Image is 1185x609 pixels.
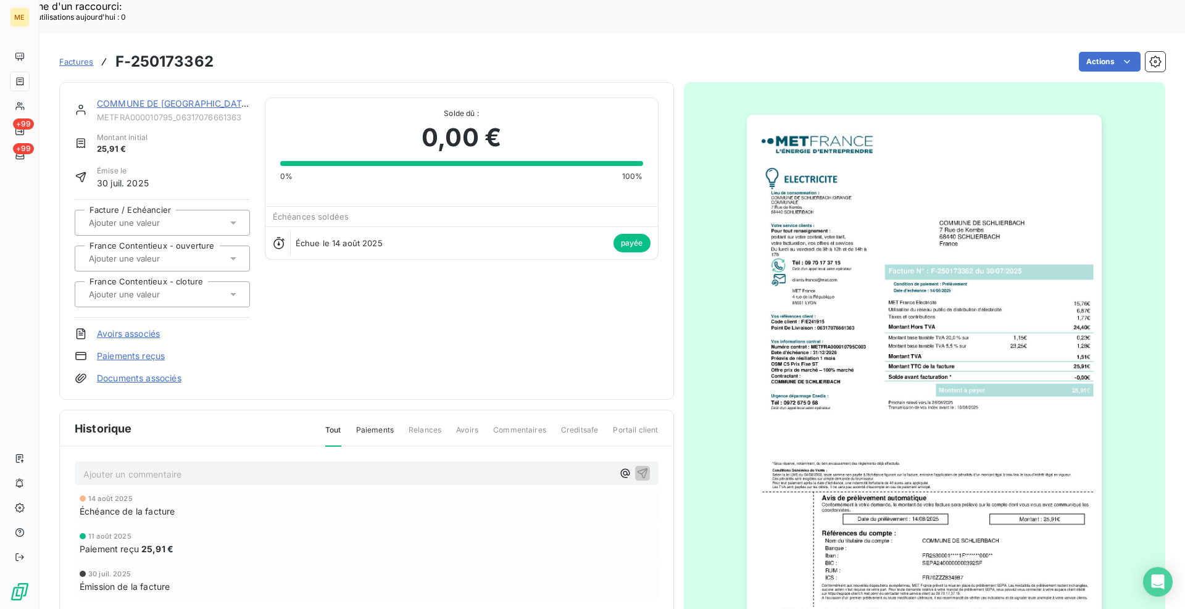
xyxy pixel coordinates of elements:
a: Documents associés [97,372,181,384]
span: +99 [13,118,34,130]
span: Échéances soldées [273,212,349,222]
span: Solde dû : [280,108,643,119]
button: Actions [1079,52,1141,72]
span: METFRA000010795_06317076661363 [97,112,250,122]
span: Paiement reçu [80,542,139,555]
span: +99 [13,143,34,154]
span: Relances [409,425,441,445]
span: 100% [622,171,643,182]
a: Paiements reçus [97,350,165,362]
span: Paiements [356,425,394,445]
span: Montant initial [97,132,148,143]
span: Échéance de la facture [80,505,175,518]
span: 0% [280,171,293,182]
span: Historique [75,420,132,437]
span: payée [613,234,651,252]
input: Ajouter une valeur [88,217,212,228]
span: 0,00 € [422,119,501,156]
span: 30 juil. 2025 [88,570,131,578]
span: Factures [59,57,93,67]
span: Creditsafe [561,425,599,445]
span: 25,91 € [97,143,148,155]
span: 14 août 2025 [88,495,133,502]
span: Émission de la facture [80,580,170,593]
a: Factures [59,56,93,68]
span: 25,91 € [141,542,173,555]
div: Open Intercom Messenger [1143,567,1173,597]
input: Ajouter une valeur [88,253,212,264]
span: Commentaires [493,425,546,445]
img: Logo LeanPay [10,582,30,602]
span: Avoirs [456,425,478,445]
span: Émise le [97,165,149,176]
span: Portail client [613,425,658,445]
a: +99 [10,146,29,165]
a: +99 [10,121,29,141]
a: COMMUNE DE [GEOGRAPHIC_DATA] [97,98,251,109]
a: Avoirs associés [97,328,160,340]
span: 11 août 2025 [88,532,131,540]
h3: F-250173362 [115,51,214,73]
span: 30 juil. 2025 [97,176,149,189]
input: Ajouter une valeur [88,289,212,300]
span: Échue le 14 août 2025 [296,238,383,248]
span: Tout [325,425,341,447]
